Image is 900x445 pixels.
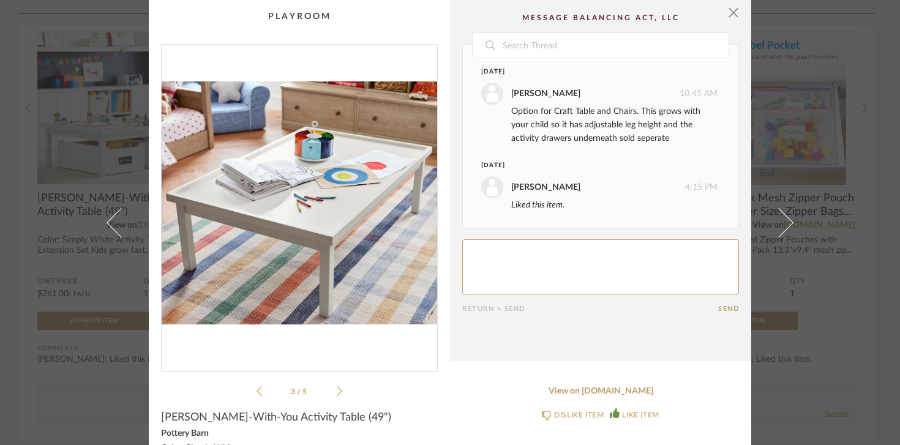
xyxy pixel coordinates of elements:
a: View on [DOMAIN_NAME] [462,386,739,397]
span: 5 [302,388,309,395]
img: 3b47e270-250a-4b0d-994c-12eb0f721dab_1000x1000.jpg [162,45,437,361]
div: Return = Send [462,305,718,313]
div: [DATE] [481,67,695,77]
div: Pottery Barn [161,429,438,439]
div: 4:15 PM [481,176,718,198]
input: Search Thread [501,33,729,58]
div: [DATE] [481,161,695,170]
div: LIKE ITEM [622,409,659,421]
button: Send [718,305,739,313]
div: Liked this item. [511,198,718,212]
div: [PERSON_NAME] [511,181,580,194]
div: 2 [162,45,437,361]
div: [PERSON_NAME] [511,87,580,100]
span: [PERSON_NAME]-With-You Activity Table (49") [161,411,391,424]
span: 3 [291,388,297,395]
div: DISLIKE ITEM [554,409,604,421]
div: Option for Craft Table and Chairs. This grows with your child so it has adjustable leg height and... [511,105,718,145]
span: / [297,388,302,395]
div: 10:45 AM [481,83,718,105]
